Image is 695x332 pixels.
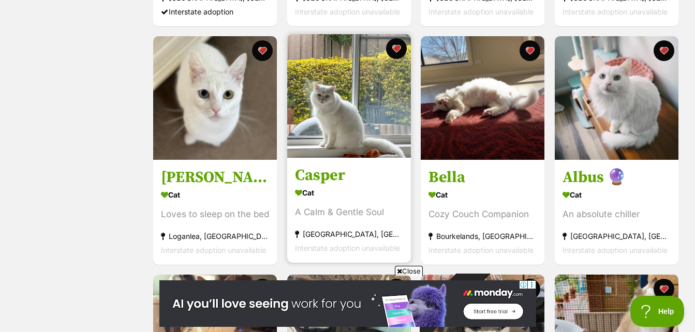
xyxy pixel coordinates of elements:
div: A Calm & Gentle Soul [295,205,403,219]
span: Interstate adoption unavailable [428,246,534,254]
div: Bourkelands, [GEOGRAPHIC_DATA] [428,229,537,243]
div: Loves to sleep on the bed [161,207,269,221]
img: Casper [287,34,411,158]
div: [GEOGRAPHIC_DATA], [GEOGRAPHIC_DATA] [295,227,403,241]
span: Interstate adoption unavailable [295,7,400,16]
img: Lily White [153,36,277,160]
button: favourite [654,279,674,299]
div: Cat [161,187,269,202]
div: [GEOGRAPHIC_DATA], [GEOGRAPHIC_DATA] [563,229,671,243]
h3: Bella [428,168,537,187]
span: Interstate adoption unavailable [161,246,266,254]
div: Cozy Couch Companion [428,207,537,221]
div: Cat [295,185,403,200]
img: Albus 🔮 [555,36,678,160]
div: Cat [428,187,537,202]
h3: Albus 🔮 [563,168,671,187]
span: Interstate adoption unavailable [295,244,400,252]
button: favourite [386,38,407,59]
span: Interstate adoption unavailable [428,7,534,16]
a: Bella Cat Cozy Couch Companion Bourkelands, [GEOGRAPHIC_DATA] Interstate adoption unavailable fav... [421,160,544,265]
iframe: Advertisement [159,280,536,327]
button: favourite [654,40,674,61]
span: Interstate adoption unavailable [563,246,668,254]
div: Loganlea, [GEOGRAPHIC_DATA] [161,229,269,243]
h3: Casper [295,165,403,185]
div: Interstate adoption [161,5,269,19]
div: An absolute chiller [563,207,671,221]
iframe: Help Scout Beacon - Open [630,296,685,327]
img: Bella [421,36,544,160]
span: Close [395,266,423,276]
button: favourite [253,40,273,61]
a: Albus 🔮 Cat An absolute chiller [GEOGRAPHIC_DATA], [GEOGRAPHIC_DATA] Interstate adoption unavaila... [555,160,678,265]
span: Interstate adoption unavailable [563,7,668,16]
a: [PERSON_NAME] Cat Loves to sleep on the bed Loganlea, [GEOGRAPHIC_DATA] Interstate adoption unava... [153,160,277,265]
h3: [PERSON_NAME] [161,168,269,187]
div: Cat [563,187,671,202]
button: favourite [520,40,541,61]
a: Casper Cat A Calm & Gentle Soul [GEOGRAPHIC_DATA], [GEOGRAPHIC_DATA] Interstate adoption unavaila... [287,158,411,263]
